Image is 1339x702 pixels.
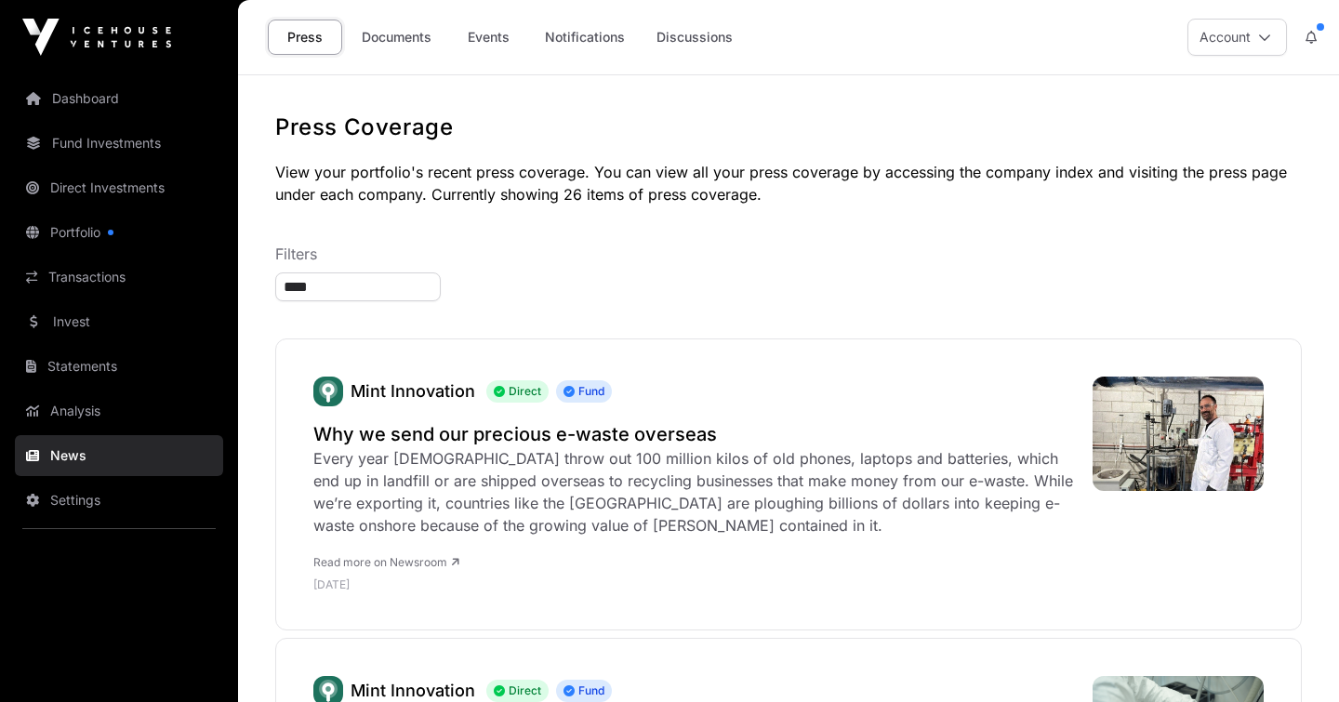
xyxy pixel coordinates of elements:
a: Fund Investments [15,123,223,164]
a: Why we send our precious e-waste overseas [313,421,1074,447]
a: Read more on Newsroom [313,555,459,569]
a: Dashboard [15,78,223,119]
p: Filters [275,243,1302,265]
a: Portfolio [15,212,223,253]
a: Direct Investments [15,167,223,208]
a: Analysis [15,391,223,431]
a: News [15,435,223,476]
a: Mint Innovation [351,381,475,401]
iframe: Chat Widget [1246,613,1339,702]
a: Press [268,20,342,55]
a: Settings [15,480,223,521]
span: Direct [486,680,549,702]
a: Discussions [644,20,745,55]
a: Documents [350,20,444,55]
p: View your portfolio's recent press coverage. You can view all your press coverage by accessing th... [275,161,1302,205]
img: Mint.svg [313,377,343,406]
a: Mint Innovation [313,377,343,406]
p: [DATE] [313,577,1074,592]
span: Direct [486,380,549,403]
button: Account [1187,19,1287,56]
span: Fund [556,680,612,702]
a: Invest [15,301,223,342]
div: Every year [DEMOGRAPHIC_DATA] throw out 100 million kilos of old phones, laptops and batteries, w... [313,447,1074,536]
img: thumbnail_IMG_0015-e1756688335121.jpg [1093,377,1264,491]
a: Transactions [15,257,223,298]
h1: Press Coverage [275,113,1302,142]
a: Statements [15,346,223,387]
a: Events [451,20,525,55]
a: Mint Innovation [351,681,475,700]
a: Notifications [533,20,637,55]
img: Icehouse Ventures Logo [22,19,171,56]
span: Fund [556,380,612,403]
